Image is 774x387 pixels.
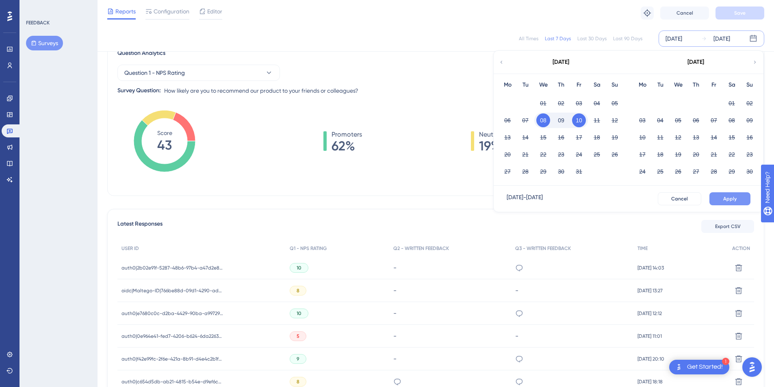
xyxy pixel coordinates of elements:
[554,165,568,178] button: 30
[121,245,139,252] span: USER ID
[393,245,449,252] span: Q2 - WRITTEN FEEDBACK
[536,96,550,110] button: 01
[572,130,586,144] button: 17
[725,165,739,178] button: 29
[701,220,754,233] button: Export CSV
[519,35,538,42] div: All Times
[501,130,514,144] button: 13
[501,113,514,127] button: 06
[590,148,604,161] button: 25
[651,80,669,90] div: Tu
[637,310,662,317] span: [DATE] 12:12
[297,378,299,385] span: 8
[536,113,550,127] button: 08
[723,196,737,202] span: Apply
[516,80,534,90] div: Tu
[722,358,729,365] div: 1
[117,219,163,234] span: Latest Responses
[671,113,685,127] button: 05
[608,130,622,144] button: 19
[660,7,709,20] button: Cancel
[713,34,730,43] div: [DATE]
[545,35,571,42] div: Last 7 Days
[518,165,532,178] button: 28
[608,148,622,161] button: 26
[653,148,667,161] button: 18
[572,148,586,161] button: 24
[653,165,667,178] button: 25
[393,309,507,317] div: -
[590,130,604,144] button: 18
[687,80,705,90] div: Th
[121,333,223,339] span: auth0|0e964e41-fed7-4206-b624-6da2263fe0af
[725,96,739,110] button: 01
[121,265,223,271] span: auth0|2b02e91f-5287-48b6-97b4-a47d2e8dce95
[689,148,703,161] button: 20
[393,264,507,272] div: -
[637,333,662,339] span: [DATE] 11:01
[121,287,223,294] span: oidc|Maltego-ID|766be88d-09d1-4290-ad12-d33c5e4f16a9
[671,165,685,178] button: 26
[332,130,362,139] span: Promoters
[536,148,550,161] button: 22
[674,362,684,372] img: launcher-image-alternative-text
[554,130,568,144] button: 16
[121,310,223,317] span: auth0|e7680c0c-d2ba-4429-90ba-a99729ee906c
[709,192,750,205] button: Apply
[534,80,552,90] div: We
[507,192,543,205] div: [DATE] - [DATE]
[499,80,516,90] div: Mo
[501,165,514,178] button: 27
[689,165,703,178] button: 27
[707,113,721,127] button: 07
[554,113,568,127] button: 09
[669,80,687,90] div: We
[115,7,136,16] span: Reports
[658,192,701,205] button: Cancel
[676,10,693,16] span: Cancel
[157,137,172,153] tspan: 43
[297,356,299,362] span: 9
[297,265,301,271] span: 10
[553,57,569,67] div: [DATE]
[637,356,664,362] span: [DATE] 20:10
[740,355,764,379] iframe: UserGuiding AI Assistant Launcher
[689,113,703,127] button: 06
[121,378,223,385] span: auth0|c654d5db-ab21-4815-b54e-d9ef6c5001c9
[501,148,514,161] button: 20
[633,80,651,90] div: Mo
[653,130,667,144] button: 11
[554,148,568,161] button: 23
[725,148,739,161] button: 22
[707,130,721,144] button: 14
[518,130,532,144] button: 14
[393,332,507,340] div: -
[479,139,504,152] span: 19%
[723,80,741,90] div: Sa
[117,65,280,81] button: Question 1 - NPS Rating
[515,245,571,252] span: Q3 - WRITTEN FEEDBACK
[687,57,704,67] div: [DATE]
[715,223,741,230] span: Export CSV
[666,34,682,43] div: [DATE]
[588,80,606,90] div: Sa
[743,130,757,144] button: 16
[515,332,629,340] div: -
[572,165,586,178] button: 31
[393,287,507,294] div: -
[207,7,222,16] span: Editor
[707,165,721,178] button: 28
[479,130,504,139] span: Neutrals
[669,360,729,374] div: Open Get Started! checklist, remaining modules: 1
[635,165,649,178] button: 24
[743,113,757,127] button: 09
[536,130,550,144] button: 15
[637,245,648,252] span: TIME
[715,7,764,20] button: Save
[689,130,703,144] button: 13
[536,165,550,178] button: 29
[590,113,604,127] button: 11
[637,378,663,385] span: [DATE] 18:18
